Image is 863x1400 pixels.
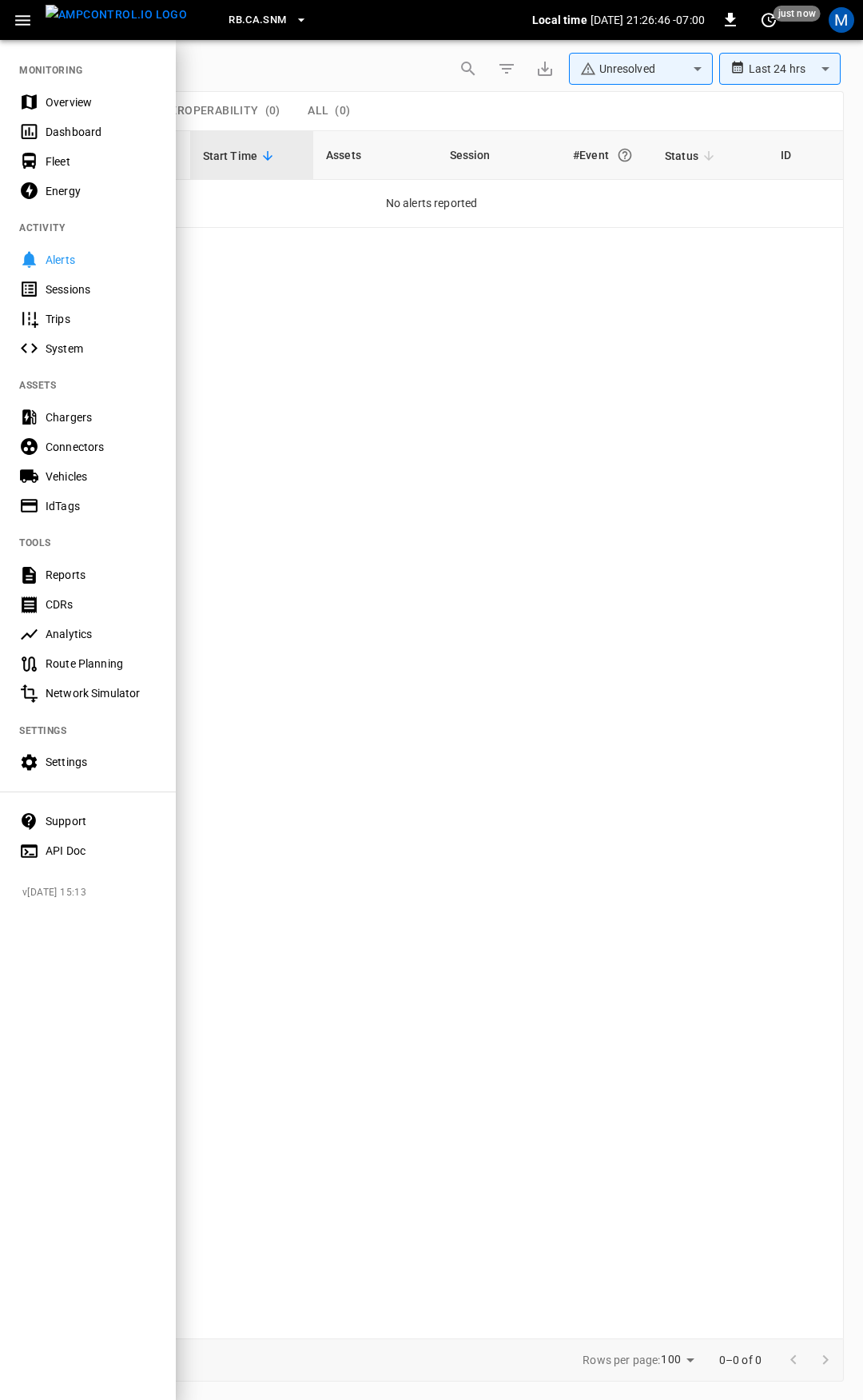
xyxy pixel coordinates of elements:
[46,498,157,514] div: IdTags
[22,885,163,901] span: v [DATE] 15:13
[46,341,157,357] div: System
[591,12,705,28] p: [DATE] 21:26:46 -07:00
[46,843,157,859] div: API Doc
[532,12,587,28] p: Local time
[46,5,187,25] img: ampcontrol.io logo
[46,154,157,170] div: Fleet
[46,183,157,199] div: Energy
[46,596,157,612] div: CDRs
[46,626,157,642] div: Analytics
[46,252,157,268] div: Alerts
[46,409,157,425] div: Chargers
[229,11,286,30] span: RB.CA.SNM
[756,7,781,33] button: set refresh interval
[46,439,157,455] div: Connectors
[774,6,821,22] span: just now
[46,124,157,140] div: Dashboard
[46,94,157,110] div: Overview
[829,7,854,33] div: profile-icon
[46,656,157,672] div: Route Planning
[46,567,157,583] div: Reports
[46,813,157,829] div: Support
[46,281,157,297] div: Sessions
[46,311,157,327] div: Trips
[46,685,157,701] div: Network Simulator
[46,754,157,770] div: Settings
[46,469,157,485] div: Vehicles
